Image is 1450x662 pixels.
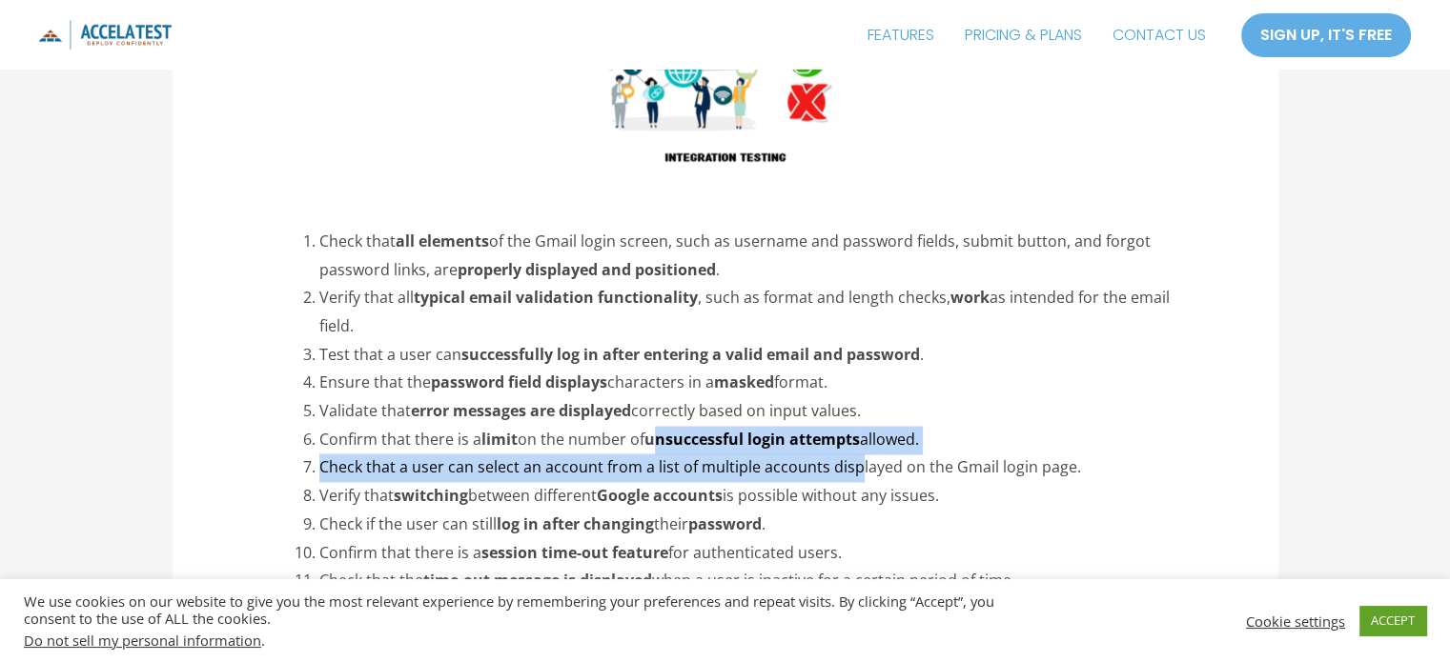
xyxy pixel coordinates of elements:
li: Check if the user can still their . [319,511,1176,539]
a: Do not sell my personal information [24,631,261,650]
strong: properly displayed and positioned [458,259,716,280]
strong: password field displays [431,371,607,392]
strong: log in after changing [497,513,654,534]
li: Confirm that there is a for authenticated users. [319,539,1176,568]
div: We use cookies on our website to give you the most relevant experience by remembering your prefer... [24,592,1006,649]
strong: typical email validation functionality [414,287,698,308]
li: Validate that correctly based on input values. [319,397,1176,426]
img: icon [38,20,172,50]
a: CONTACT US [1097,11,1221,59]
li: Ensure that the characters in a format. [319,369,1176,397]
nav: Site Navigation [852,11,1221,59]
a: SIGN UP, IT'S FREE [1240,12,1412,58]
a: PRICING & PLANS [950,11,1097,59]
strong: Google accounts [597,485,723,506]
li: Check that the when a user is inactive for a certain period of time. [319,567,1176,595]
strong: time-out message is displayed [423,570,652,591]
strong: unsuccessful login attempts [644,429,860,450]
li: Verify that all , such as format and length checks, as intended for the email field. [319,284,1176,340]
li: Check that a user can select an account from a list of multiple accounts displayed on the Gmail l... [319,453,1176,482]
strong: error messages are displayed [411,400,631,421]
li: Confirm that there is a on the number of allowed. [319,426,1176,454]
strong: all elements [396,231,489,251]
a: Cookie settings [1246,612,1345,630]
li: Test that a user can . [319,341,1176,370]
strong: work [950,287,990,308]
div: . [24,632,1006,649]
li: Check that of the Gmail login screen, such as username and password fields, submit button, and fo... [319,228,1176,284]
strong: successfully log in after entering a valid email and password [461,344,920,365]
a: FEATURES [852,11,950,59]
strong: limit [481,429,518,450]
a: ACCEPT [1359,606,1426,635]
li: Verify that between different is possible without any issues. [319,482,1176,511]
strong: switching [394,485,468,506]
strong: password [688,513,762,534]
strong: session time-out feature [481,542,668,563]
strong: masked [714,371,774,392]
